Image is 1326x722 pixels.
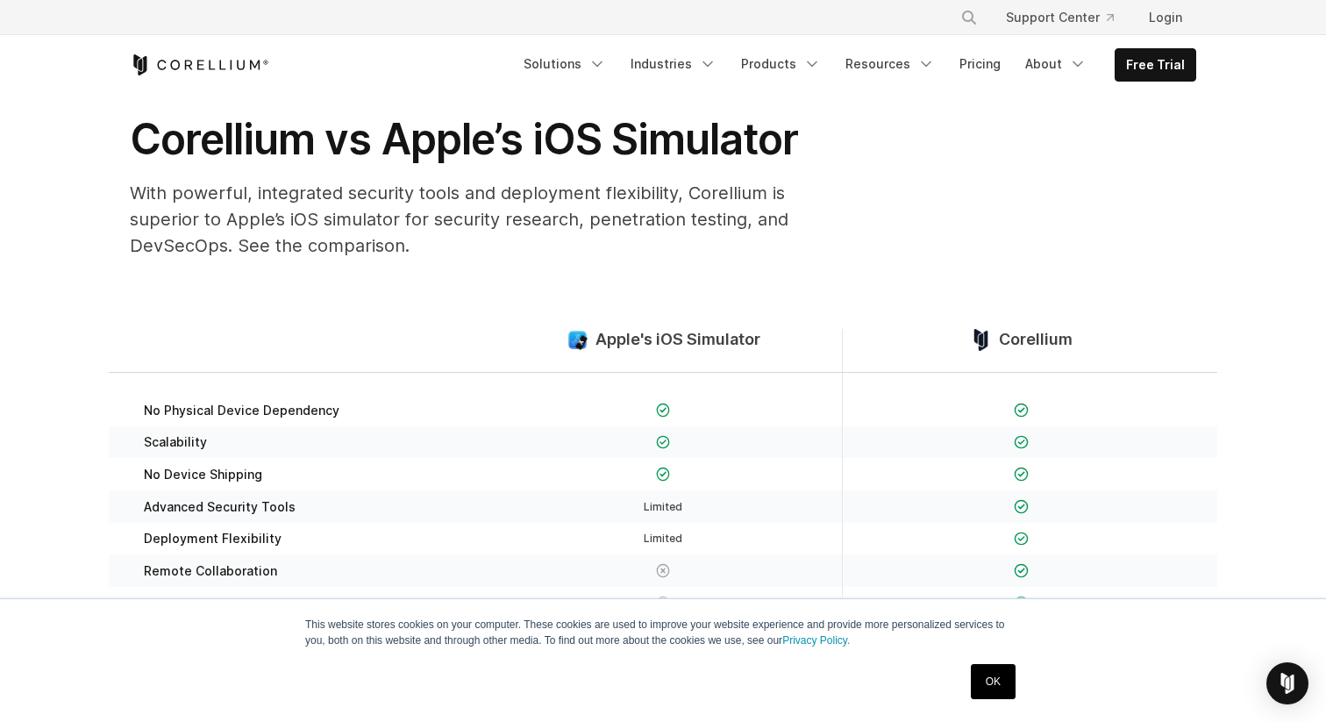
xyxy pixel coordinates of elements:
[782,634,850,647] a: Privacy Policy.
[567,329,588,351] img: compare_ios-simulator--large
[1014,532,1029,547] img: Checkmark
[731,48,831,80] a: Products
[992,2,1128,33] a: Support Center
[835,48,945,80] a: Resources
[144,434,207,450] span: Scalability
[513,48,617,80] a: Solutions
[1014,435,1029,450] img: Checkmark
[144,467,262,483] span: No Device Shipping
[949,48,1011,80] a: Pricing
[656,596,671,611] img: X
[999,330,1073,350] span: Corellium
[1014,563,1029,578] img: Checkmark
[130,113,831,166] h1: Corellium vs Apple’s iOS Simulator
[656,467,671,482] img: Checkmark
[1014,403,1029,418] img: Checkmark
[1014,596,1029,611] img: Checkmark
[644,532,682,545] span: Limited
[1266,662,1308,704] div: Open Intercom Messenger
[1116,49,1195,81] a: Free Trial
[144,499,296,515] span: Advanced Security Tools
[620,48,727,80] a: Industries
[144,596,277,611] span: Graphics Acceleration
[144,563,277,579] span: Remote Collaboration
[130,180,831,259] p: With powerful, integrated security tools and deployment flexibility, Corellium is superior to App...
[144,531,282,547] span: Deployment Flexibility
[953,2,985,33] button: Search
[144,403,339,418] span: No Physical Device Dependency
[1015,48,1097,80] a: About
[656,435,671,450] img: Checkmark
[595,330,760,350] span: Apple's iOS Simulator
[656,403,671,418] img: Checkmark
[305,617,1021,648] p: This website stores cookies on your computer. These cookies are used to improve your website expe...
[130,54,269,75] a: Corellium Home
[939,2,1196,33] div: Navigation Menu
[644,500,682,513] span: Limited
[656,563,671,578] img: X
[513,48,1196,82] div: Navigation Menu
[1014,499,1029,514] img: Checkmark
[1135,2,1196,33] a: Login
[1014,467,1029,482] img: Checkmark
[971,664,1016,699] a: OK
